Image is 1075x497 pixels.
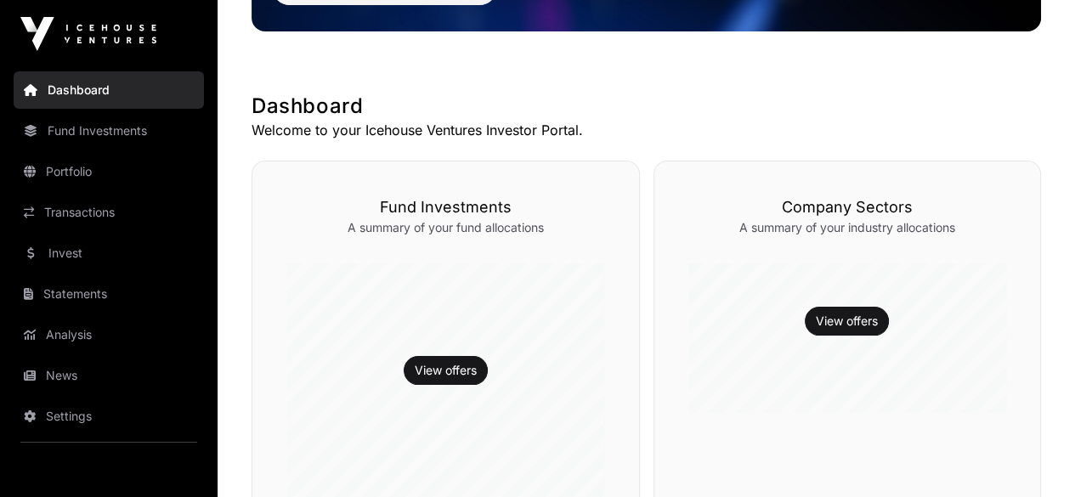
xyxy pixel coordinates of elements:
[20,17,156,51] img: Icehouse Ventures Logo
[404,356,488,385] button: View offers
[688,195,1007,219] h3: Company Sectors
[286,195,605,219] h3: Fund Investments
[805,307,889,336] button: View offers
[14,316,204,353] a: Analysis
[14,234,204,272] a: Invest
[990,415,1075,497] iframe: Chat Widget
[252,120,1041,140] p: Welcome to your Icehouse Ventures Investor Portal.
[14,275,204,313] a: Statements
[14,112,204,150] a: Fund Investments
[688,219,1007,236] p: A summary of your industry allocations
[816,313,878,330] a: View offers
[14,194,204,231] a: Transactions
[14,153,204,190] a: Portfolio
[286,219,605,236] p: A summary of your fund allocations
[14,71,204,109] a: Dashboard
[14,357,204,394] a: News
[252,93,1041,120] h1: Dashboard
[415,362,477,379] a: View offers
[14,398,204,435] a: Settings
